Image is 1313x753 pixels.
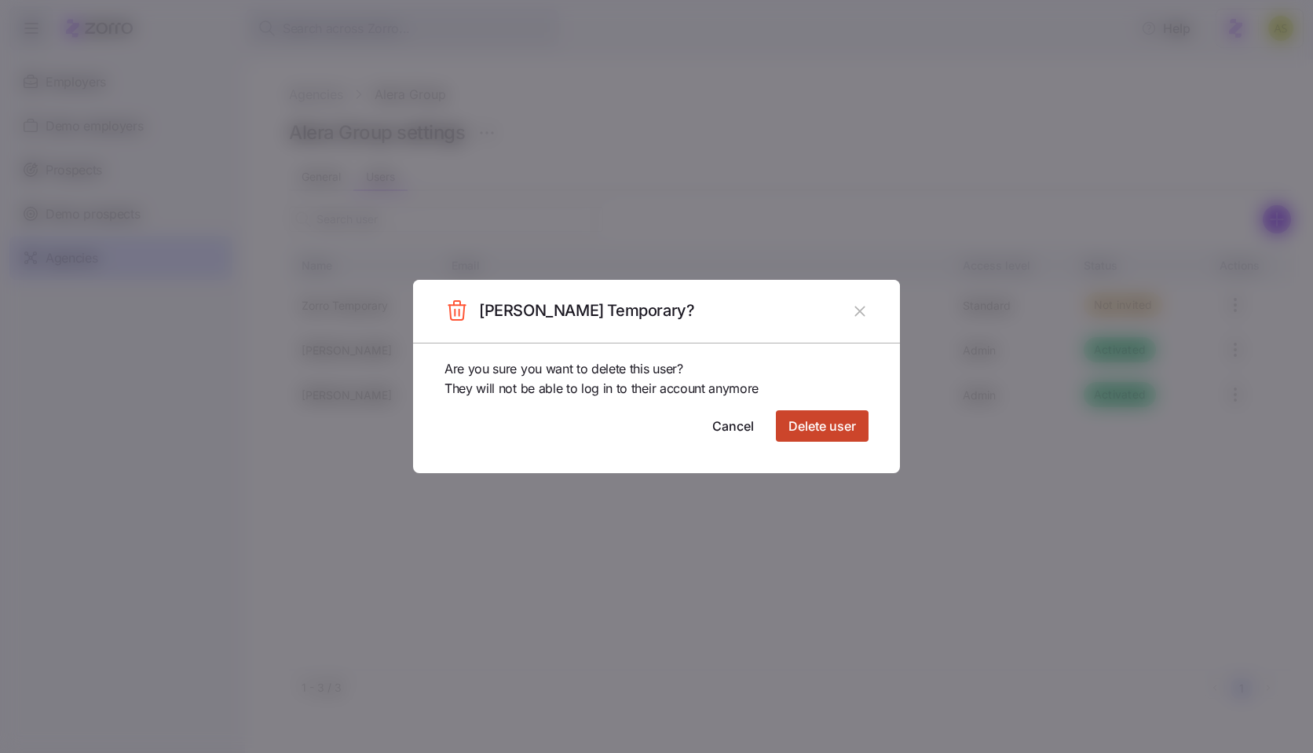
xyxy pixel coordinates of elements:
h2: [PERSON_NAME] Temporary? [479,300,694,321]
span: Are you sure you want to delete this user? [444,359,683,379]
button: Delete user [776,410,869,442]
span: Delete user [788,417,856,435]
button: Cancel [700,410,766,442]
span: They will not be able to log in to their account anymore [444,379,759,399]
span: Cancel [712,417,754,435]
